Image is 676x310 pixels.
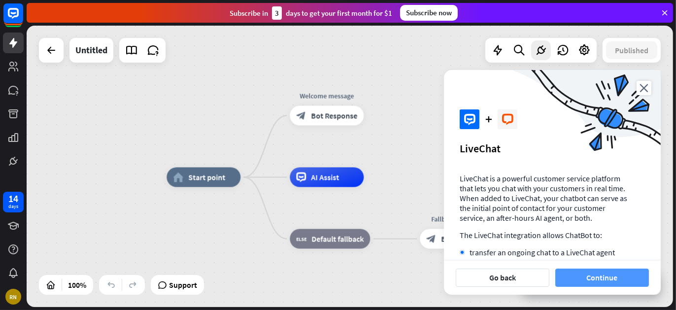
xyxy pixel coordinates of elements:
p: The LiveChat integration allows ChatBot to: [460,230,629,240]
p: LiveChat is a powerful customer service platform that lets you chat with your customers in real t... [460,173,629,223]
button: Go back [456,269,549,287]
button: Open LiveChat chat widget [8,4,37,34]
i: block_bot_response [426,234,436,244]
button: Continue [555,269,649,287]
span: Bot Response [311,111,357,121]
span: Support [169,277,197,293]
div: LiveChat [460,141,645,155]
span: AI Assist [311,172,339,182]
div: Subscribe in days to get your first month for $1 [230,6,392,20]
div: 14 [8,194,18,203]
div: days [8,203,18,210]
div: Fallback message [412,214,501,224]
span: Start point [188,172,225,182]
li: transfer an ongoing chat to a LiveChat agent [460,247,629,257]
i: plus [485,116,492,122]
div: Welcome message [282,91,371,101]
i: block_fallback [296,234,306,244]
div: 100% [65,277,89,293]
button: Published [606,41,657,59]
span: Bot Response [441,234,487,244]
i: close [637,81,651,95]
i: block_bot_response [296,111,306,121]
div: RN [5,289,21,305]
div: 3 [272,6,282,20]
span: Default fallback [311,234,364,244]
div: Subscribe now [400,5,458,21]
a: 14 days [3,192,24,212]
i: home_2 [173,172,183,182]
div: Untitled [75,38,107,63]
